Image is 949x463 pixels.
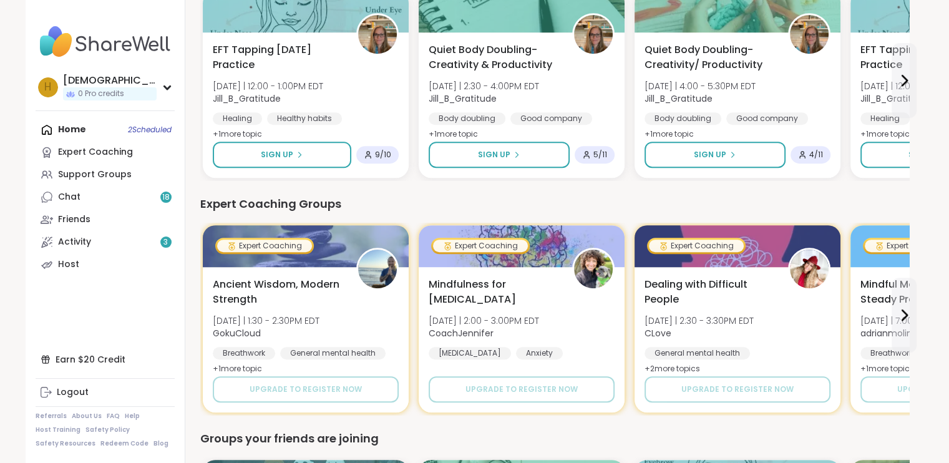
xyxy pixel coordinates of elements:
[645,142,786,168] button: Sign Up
[429,92,497,105] b: Jill_B_Gratitude
[36,20,175,64] img: ShareWell Nav Logo
[58,236,91,248] div: Activity
[213,277,343,307] span: Ancient Wisdom, Modern Strength
[694,149,726,160] span: Sign Up
[429,314,539,327] span: [DATE] | 2:00 - 3:00PM EDT
[36,231,175,253] a: Activity3
[200,195,909,213] div: Expert Coaching Groups
[574,250,613,288] img: CoachJennifer
[358,250,397,288] img: GokuCloud
[510,112,592,125] div: Good company
[72,412,102,421] a: About Us
[213,314,319,327] span: [DATE] | 1:30 - 2:30PM EDT
[213,92,281,105] b: Jill_B_Gratitude
[726,112,808,125] div: Good company
[645,347,750,359] div: General mental health
[36,439,95,448] a: Safety Resources
[516,347,563,359] div: Anxiety
[213,376,399,402] button: Upgrade to register now
[250,384,362,395] span: Upgrade to register now
[433,240,528,252] div: Expert Coaching
[63,74,157,87] div: [DEMOGRAPHIC_DATA]
[162,192,170,203] span: 18
[645,92,713,105] b: Jill_B_Gratitude
[125,412,140,421] a: Help
[58,146,133,158] div: Expert Coaching
[36,412,67,421] a: Referrals
[107,412,120,421] a: FAQ
[645,112,721,125] div: Body doubling
[36,163,175,186] a: Support Groups
[78,89,124,99] span: 0 Pro credits
[908,149,941,160] span: Sign Up
[213,142,351,168] button: Sign Up
[645,327,671,339] b: CLove
[58,258,79,271] div: Host
[58,168,132,181] div: Support Groups
[163,237,168,248] span: 3
[36,141,175,163] a: Expert Coaching
[358,15,397,54] img: Jill_B_Gratitude
[645,80,756,92] span: [DATE] | 4:00 - 5:30PM EDT
[36,186,175,208] a: Chat18
[36,426,80,434] a: Host Training
[85,426,130,434] a: Safety Policy
[809,150,823,160] span: 4 / 11
[429,376,615,402] button: Upgrade to register now
[860,347,923,359] div: Breathwork
[36,381,175,404] a: Logout
[478,149,510,160] span: Sign Up
[213,80,323,92] span: [DATE] | 12:00 - 1:00PM EDT
[267,112,342,125] div: Healthy habits
[261,149,293,160] span: Sign Up
[213,42,343,72] span: EFT Tapping [DATE] Practice
[645,42,774,72] span: Quiet Body Doubling- Creativity/ Productivity
[36,348,175,371] div: Earn $20 Credit
[429,112,505,125] div: Body doubling
[465,384,578,395] span: Upgrade to register now
[217,240,312,252] div: Expert Coaching
[213,112,262,125] div: Healing
[280,347,386,359] div: General mental health
[375,150,391,160] span: 9 / 10
[36,253,175,276] a: Host
[681,384,794,395] span: Upgrade to register now
[44,79,51,95] span: h
[860,92,928,105] b: Jill_B_Gratitude
[429,327,494,339] b: CoachJennifer
[200,430,909,447] div: Groups your friends are joining
[58,191,80,203] div: Chat
[860,327,918,339] b: adrianmolina
[213,327,261,339] b: GokuCloud
[645,376,830,402] button: Upgrade to register now
[645,314,754,327] span: [DATE] | 2:30 - 3:30PM EDT
[790,15,829,54] img: Jill_B_Gratitude
[574,15,613,54] img: Jill_B_Gratitude
[213,347,275,359] div: Breathwork
[645,277,774,307] span: Dealing with Difficult People
[593,150,607,160] span: 5 / 11
[153,439,168,448] a: Blog
[860,112,910,125] div: Healing
[36,208,175,231] a: Friends
[57,386,89,399] div: Logout
[100,439,148,448] a: Redeem Code
[58,213,90,226] div: Friends
[429,42,558,72] span: Quiet Body Doubling- Creativity & Productivity
[429,80,539,92] span: [DATE] | 2:30 - 4:00PM EDT
[429,347,511,359] div: [MEDICAL_DATA]
[429,277,558,307] span: Mindfulness for [MEDICAL_DATA]
[429,142,570,168] button: Sign Up
[649,240,744,252] div: Expert Coaching
[790,250,829,288] img: CLove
